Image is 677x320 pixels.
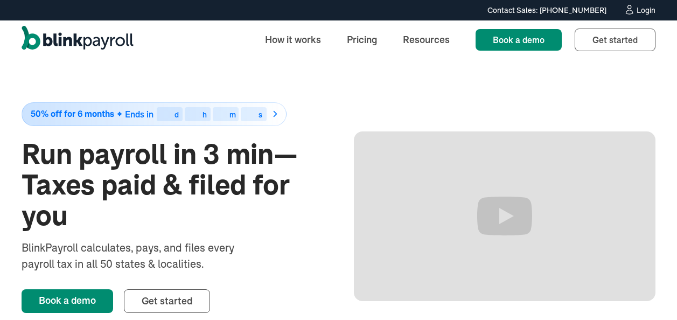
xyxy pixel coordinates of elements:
a: How it works [256,28,330,51]
span: Book a demo [493,34,545,45]
a: Pricing [338,28,386,51]
a: Get started [575,29,655,51]
span: 50% off for 6 months [31,109,114,119]
div: s [259,111,262,119]
div: h [203,111,207,119]
a: Get started [124,289,210,313]
div: BlinkPayroll calculates, pays, and files every payroll tax in all 50 states & localities. [22,240,263,272]
div: Login [637,6,655,14]
a: Resources [394,28,458,51]
a: Book a demo [22,289,113,313]
iframe: Run Payroll in 3 min with BlinkPayroll [354,131,656,301]
a: 50% off for 6 monthsEnds indhms [22,102,324,126]
div: m [229,111,236,119]
a: Book a demo [476,29,562,51]
div: d [175,111,179,119]
span: Get started [142,295,192,307]
span: Get started [592,34,638,45]
span: Ends in [125,109,153,120]
a: Login [624,4,655,16]
h1: Run payroll in 3 min—Taxes paid & filed for you [22,139,324,232]
div: Contact Sales: [PHONE_NUMBER] [487,5,606,16]
a: home [22,26,134,54]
